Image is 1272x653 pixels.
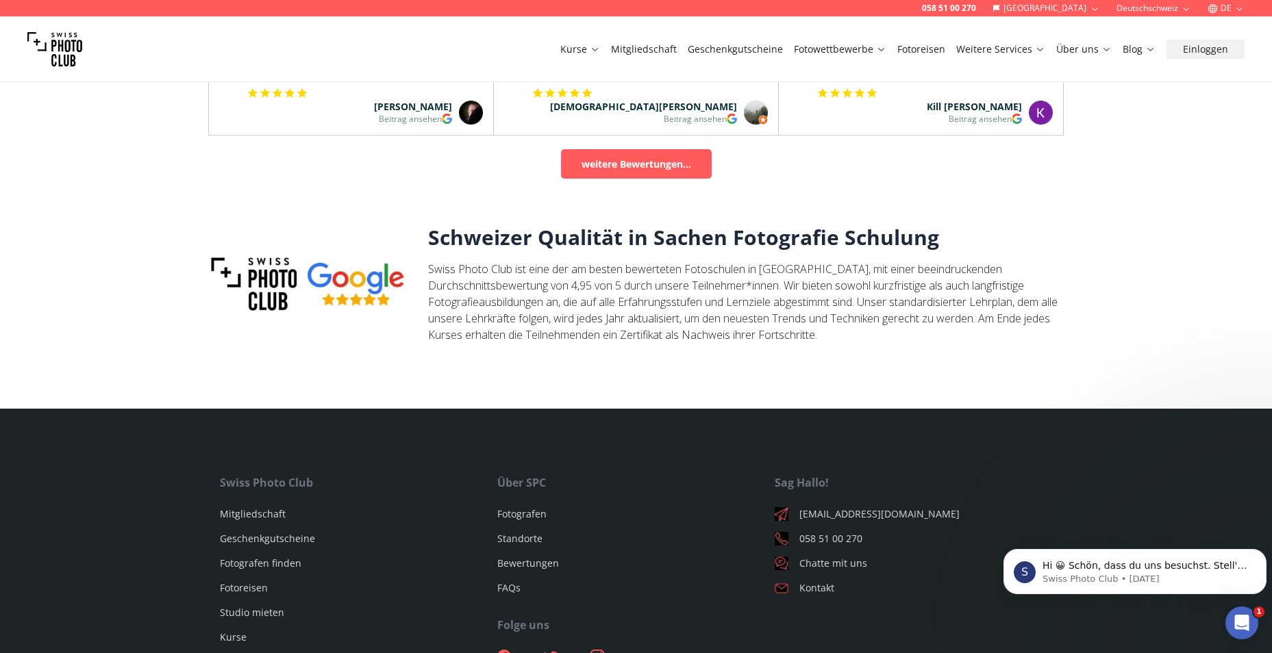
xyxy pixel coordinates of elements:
button: Geschenkgutscheine [682,40,788,59]
a: Mitgliedschaft [611,42,677,56]
a: [EMAIL_ADDRESS][DOMAIN_NAME] [775,507,1052,521]
a: Geschenkgutscheine [220,532,315,545]
button: Mitgliedschaft [606,40,682,59]
a: Geschenkgutscheine [688,42,783,56]
button: Weitere Services [951,40,1051,59]
a: Fotoreisen [220,581,268,594]
a: Studio mieten [220,606,284,619]
button: Einloggen [1167,40,1245,59]
a: Fotowettbewerbe [794,42,886,56]
p: Swiss Photo Club ist eine der am besten bewerteten Fotoschulen in [GEOGRAPHIC_DATA], mit einer be... [428,261,1064,343]
a: FAQs [497,581,521,594]
a: 058 51 00 270 [775,532,1052,546]
a: Weitere Services [956,42,1045,56]
a: Über uns [1056,42,1112,56]
a: Bewertungen [497,556,559,569]
button: Fotoreisen [892,40,951,59]
h3: Schweizer Qualität in Sachen Fotografie Schulung [428,225,1064,250]
iframe: Intercom notifications message [998,520,1272,616]
div: Swiss Photo Club [220,474,497,491]
a: Chatte mit uns [775,556,1052,570]
a: Blog [1123,42,1156,56]
button: Fotowettbewerbe [788,40,892,59]
a: Kontakt [775,581,1052,595]
a: Fotografen [497,507,547,520]
button: Blog [1117,40,1161,59]
div: Sag Hallo! [775,474,1052,491]
a: Kurse [220,630,247,643]
img: eduoua [209,225,406,344]
button: Über uns [1051,40,1117,59]
a: 058 51 00 270 [922,3,976,14]
iframe: Intercom live chat [1225,606,1258,639]
a: Standorte [497,532,543,545]
a: Kurse [560,42,600,56]
img: Swiss photo club [27,22,82,77]
div: Über SPC [497,474,775,491]
span: 1 [1254,606,1264,617]
a: Fotoreisen [897,42,945,56]
a: Mitgliedschaft [220,507,286,520]
div: Folge uns [497,617,775,633]
button: Kurse [555,40,606,59]
a: Fotografen finden [220,556,301,569]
